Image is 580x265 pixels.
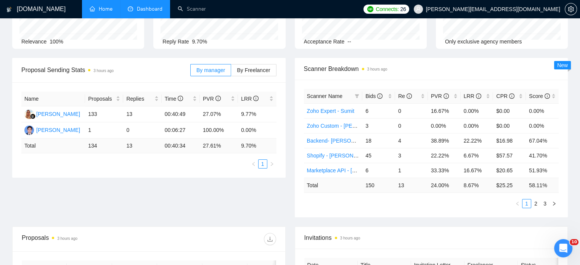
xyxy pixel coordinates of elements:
[353,90,361,102] span: filter
[376,5,398,13] span: Connects:
[200,106,238,122] td: 27.07%
[362,103,395,118] td: 6
[90,6,112,12] a: homeHome
[24,125,34,135] img: TV
[137,6,162,12] span: Dashboard
[398,93,412,99] span: Re
[416,6,421,12] span: user
[200,122,238,138] td: 100.00%
[526,103,559,118] td: 0.00%
[428,118,461,133] td: 0.00%
[565,6,577,12] a: setting
[162,39,189,45] span: Reply Rate
[36,110,80,118] div: [PERSON_NAME]
[522,199,531,208] li: 1
[253,96,259,101] span: info-circle
[464,93,481,99] span: LRR
[304,64,559,74] span: Scanner Breakdown
[6,3,12,16] img: logo
[493,163,526,178] td: $20.65
[428,178,461,193] td: 24.00 %
[259,160,267,168] a: 1
[24,111,80,117] a: NN[PERSON_NAME]
[552,201,556,206] span: right
[395,148,428,163] td: 3
[267,159,276,169] li: Next Page
[307,108,355,114] a: Zoho Expert - Sumit
[515,201,520,206] span: left
[85,92,123,106] th: Proposals
[406,93,412,99] span: info-circle
[123,138,161,153] td: 13
[21,138,85,153] td: Total
[57,236,77,241] time: 3 hours ago
[238,106,276,122] td: 9.77%
[531,199,540,208] li: 2
[526,118,559,133] td: 0.00%
[367,6,373,12] img: upwork-logo.png
[340,236,360,240] time: 3 hours ago
[461,163,493,178] td: 16.67%
[22,233,149,245] div: Proposals
[162,122,200,138] td: 00:06:27
[513,199,522,208] li: Previous Page
[461,118,493,133] td: 0.00%
[445,39,522,45] span: Only exclusive agency members
[431,93,449,99] span: PVR
[123,122,161,138] td: 0
[362,118,395,133] td: 3
[443,93,449,99] span: info-circle
[545,93,550,99] span: info-circle
[461,133,493,148] td: 22.22%
[526,178,559,193] td: 58.11 %
[400,5,406,13] span: 26
[237,67,270,73] span: By Freelancer
[200,138,238,153] td: 27.61 %
[493,118,526,133] td: $0.00
[549,199,559,208] li: Next Page
[476,93,481,99] span: info-circle
[123,106,161,122] td: 13
[21,39,47,45] span: Relevance
[541,199,549,208] a: 3
[249,159,258,169] button: left
[178,96,183,101] span: info-circle
[428,103,461,118] td: 16.67%
[267,159,276,169] button: right
[362,178,395,193] td: 150
[93,69,114,73] time: 3 hours ago
[123,92,161,106] th: Replies
[249,159,258,169] li: Previous Page
[377,93,382,99] span: info-circle
[428,163,461,178] td: 33.33%
[258,159,267,169] li: 1
[365,93,382,99] span: Bids
[238,138,276,153] td: 9.70 %
[128,6,133,11] span: dashboard
[513,199,522,208] button: left
[362,148,395,163] td: 45
[526,148,559,163] td: 41.70%
[238,122,276,138] td: 0.00%
[307,138,375,144] a: Backend- [PERSON_NAME]
[493,133,526,148] td: $16.98
[307,93,342,99] span: Scanner Name
[270,162,274,166] span: right
[30,114,35,119] img: gigradar-bm.png
[196,67,225,73] span: By manager
[36,126,80,134] div: [PERSON_NAME]
[461,178,493,193] td: 8.67 %
[570,239,578,245] span: 10
[24,127,80,133] a: TV[PERSON_NAME]
[493,178,526,193] td: $ 25.25
[522,199,531,208] a: 1
[549,199,559,208] button: right
[355,94,359,98] span: filter
[215,96,221,101] span: info-circle
[529,93,549,99] span: Score
[493,103,526,118] td: $0.00
[178,6,206,12] a: searchScanner
[461,148,493,163] td: 6.67%
[509,93,514,99] span: info-circle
